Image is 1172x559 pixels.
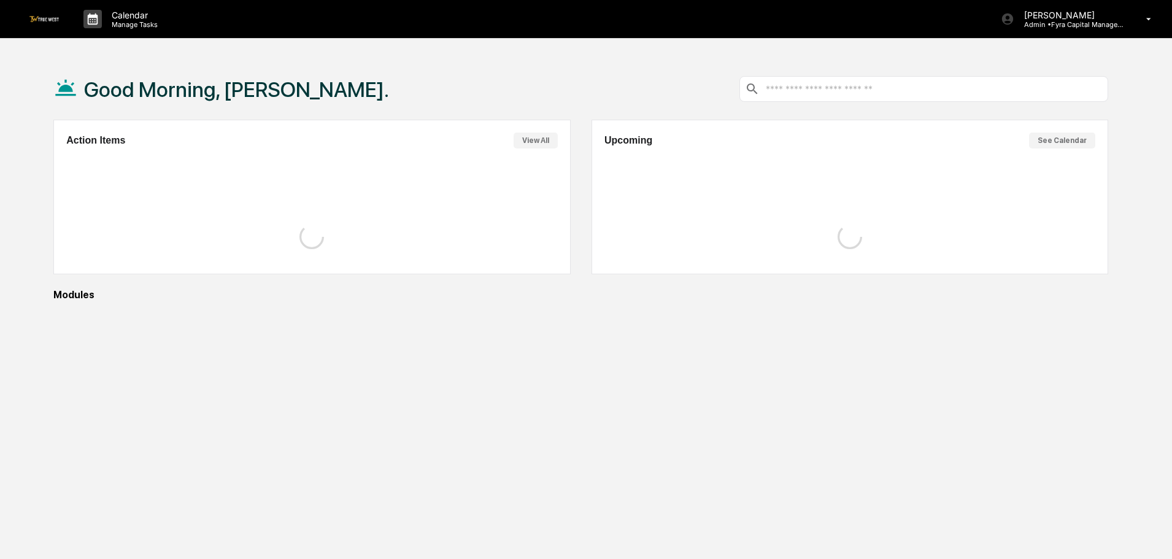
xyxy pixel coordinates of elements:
button: View All [514,133,558,148]
div: Modules [53,289,1108,301]
p: Calendar [102,10,164,20]
img: logo [29,16,59,21]
h1: Good Morning, [PERSON_NAME]. [84,77,389,102]
h2: Action Items [66,135,125,146]
h2: Upcoming [604,135,652,146]
p: Manage Tasks [102,20,164,29]
p: [PERSON_NAME] [1014,10,1128,20]
button: See Calendar [1029,133,1095,148]
p: Admin • Fyra Capital Management [1014,20,1128,29]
